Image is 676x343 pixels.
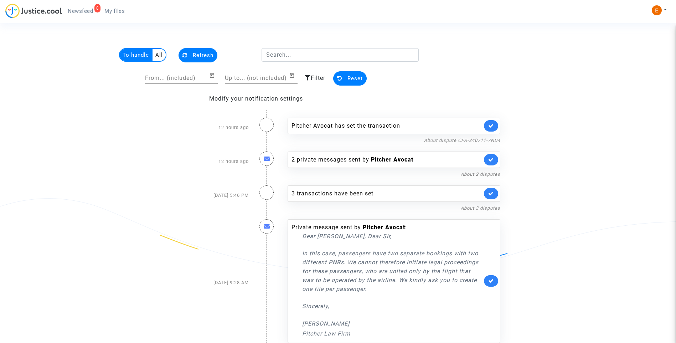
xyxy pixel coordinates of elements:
div: [DATE] 5:46 PM [170,178,254,212]
a: Modify your notification settings [209,95,303,102]
span: Reset [347,75,363,82]
multi-toggle-item: All [153,49,166,61]
a: 8Newsfeed [62,6,99,16]
button: Refresh [179,48,217,62]
a: About 3 disputes [461,205,500,211]
a: My files [99,6,130,16]
b: Pitcher Avocat [371,156,413,163]
a: About 2 disputes [461,171,500,177]
div: Private message sent by : [291,223,482,338]
img: jc-logo.svg [5,4,62,18]
div: 2 private messages sent by [291,155,482,164]
span: My files [104,8,125,14]
span: Newsfeed [68,8,93,14]
div: 12 hours ago [170,144,254,178]
input: Search... [262,48,419,62]
p: In this case, passengers have two separate bookings with two different PNRs. We cannot therefore ... [302,249,482,293]
div: 3 transactions have been set [291,189,482,198]
button: Open calendar [209,71,218,80]
button: Open calendar [289,71,298,80]
div: 12 hours ago [170,111,254,144]
p: Dear [PERSON_NAME], Dear Sir, [302,232,482,241]
p: Pitcher Law Firm [302,329,482,338]
p: Sincerely, [302,302,482,311]
div: Pitcher Avocat has set the transaction [291,122,482,130]
multi-toggle-item: To handle [120,49,153,61]
img: ACg8ocIeiFvHKe4dA5oeRFd_CiCnuxWUEc1A2wYhRJE3TTWt=s96-c [652,5,662,15]
button: Reset [333,71,367,86]
p: [PERSON_NAME] [302,319,482,328]
a: About dispute CFR-240711-7ND4 [424,138,500,143]
b: Pitcher Avocat [363,224,405,231]
span: Refresh [193,52,213,58]
div: 8 [94,4,101,12]
span: Filter [311,75,325,81]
